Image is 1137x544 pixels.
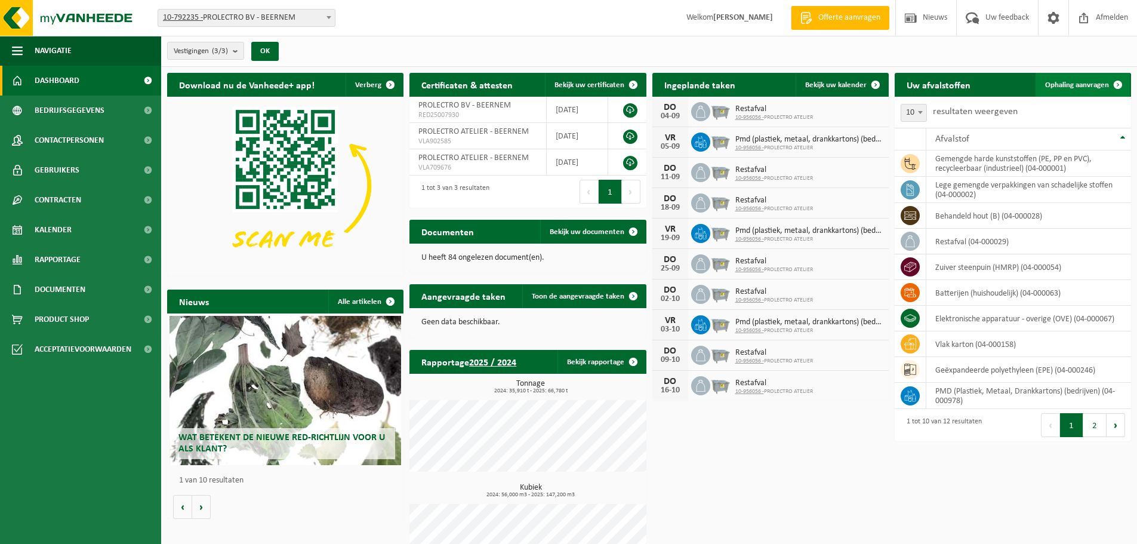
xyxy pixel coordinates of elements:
span: PROLECTRO ATELIER - BEERNEM [418,153,529,162]
h3: Tonnage [415,380,646,394]
span: Ophaling aanvragen [1045,81,1109,89]
span: Documenten [35,275,85,305]
div: DO [658,164,682,173]
span: Navigatie [35,36,72,66]
img: Download de VHEPlus App [167,97,403,274]
div: VR [658,133,682,143]
tcxspan: Call 10-956056 - via 3CX [735,358,764,364]
img: WB-2500-GAL-GY-01 [710,314,731,334]
span: Dashboard [35,66,79,96]
p: U heeft 84 ongelezen document(en). [421,254,634,262]
h2: Ingeplande taken [652,73,747,96]
div: 02-10 [658,295,682,303]
button: Vorige [173,495,192,519]
span: PROLECTRO ATELIER [735,175,813,182]
tcxspan: Call 10-956056 - via 3CX [735,236,764,242]
button: Previous [580,180,599,204]
span: PROLECTRO ATELIER [735,205,813,213]
a: Bekijk uw certificaten [545,73,645,97]
div: 11-09 [658,173,682,182]
div: 03-10 [658,325,682,334]
span: PROLECTRO ATELIER [735,236,883,243]
span: Contracten [35,185,81,215]
button: 1 [1060,413,1083,437]
span: 10-792235 - PROLECTRO BV - BEERNEM [158,9,335,27]
button: Vestigingen(3/3) [167,42,244,60]
h2: Certificaten & attesten [409,73,525,96]
span: Restafval [735,196,813,205]
span: PROLECTRO ATELIER [735,388,813,395]
span: Restafval [735,287,813,297]
img: WB-2500-GAL-GY-01 [710,100,731,121]
div: 19-09 [658,234,682,242]
span: 2024: 56,000 m3 - 2025: 147,200 m3 [415,492,646,498]
tcxspan: Call 2025 / 2024 via 3CX [469,358,516,368]
span: PROLECTRO ATELIER - BEERNEM [418,127,529,136]
h2: Documenten [409,220,486,243]
span: Offerte aanvragen [815,12,883,24]
span: PROLECTRO ATELIER [735,358,813,365]
span: Vestigingen [174,42,228,60]
div: 18-09 [658,204,682,212]
span: Restafval [735,379,813,388]
span: Gebruikers [35,155,79,185]
img: WB-2500-GAL-GY-01 [710,344,731,364]
div: DO [658,346,682,356]
div: DO [658,103,682,112]
td: batterijen (huishoudelijk) (04-000063) [926,280,1131,306]
tcxspan: Call 10-956056 - via 3CX [735,205,764,212]
td: PMD (Plastiek, Metaal, Drankkartons) (bedrijven) (04-000978) [926,383,1131,409]
span: PROLECTRO ATELIER [735,114,813,121]
td: [DATE] [547,149,608,176]
span: Rapportage [35,245,81,275]
img: WB-2500-GAL-GY-01 [710,192,731,212]
button: 1 [599,180,622,204]
div: 1 tot 10 van 12 resultaten [901,412,982,438]
td: [DATE] [547,123,608,149]
a: Bekijk rapportage [557,350,645,374]
span: Bekijk uw documenten [550,228,624,236]
tcxspan: Call 10-956056 - via 3CX [735,114,764,121]
div: VR [658,316,682,325]
span: Pmd (plastiek, metaal, drankkartons) (bedrijven) [735,226,883,236]
img: WB-2500-GAL-GY-01 [710,374,731,395]
td: behandeld hout (B) (04-000028) [926,203,1131,229]
a: Alle artikelen [328,290,402,314]
img: WB-2500-GAL-GY-01 [710,222,731,242]
span: Kalender [35,215,72,245]
button: Volgende [192,495,211,519]
strong: [PERSON_NAME] [713,13,773,22]
button: Verberg [346,73,402,97]
span: 2024: 35,910 t - 2025: 66,780 t [415,388,646,394]
span: PROLECTRO ATELIER [735,297,813,304]
span: Contactpersonen [35,125,104,155]
div: 09-10 [658,356,682,364]
div: DO [658,255,682,265]
td: [DATE] [547,97,608,123]
span: PROLECTRO ATELIER [735,266,813,273]
h2: Download nu de Vanheede+ app! [167,73,326,96]
tcxspan: Call 10-956056 - via 3CX [735,145,764,151]
p: Geen data beschikbaar. [421,318,634,327]
h2: Aangevraagde taken [409,284,517,308]
button: OK [251,42,279,61]
td: geëxpandeerde polyethyleen (EPE) (04-000246) [926,357,1131,383]
span: Afvalstof [935,134,969,144]
span: Restafval [735,165,813,175]
span: Pmd (plastiek, metaal, drankkartons) (bedrijven) [735,135,883,145]
button: Next [622,180,640,204]
span: Bedrijfsgegevens [35,96,104,125]
div: DO [658,285,682,295]
div: 05-09 [658,143,682,151]
count: (3/3) [212,47,228,55]
span: 10 [901,104,927,122]
span: 10-792235 - PROLECTRO BV - BEERNEM [158,10,335,26]
td: restafval (04-000029) [926,229,1131,254]
span: Wat betekent de nieuwe RED-richtlijn voor u als klant? [178,433,385,454]
span: Bekijk uw certificaten [554,81,624,89]
img: WB-2500-GAL-GY-01 [710,283,731,303]
tcxspan: Call 10-956056 - via 3CX [735,327,764,334]
span: PROLECTRO ATELIER [735,327,883,334]
div: 04-09 [658,112,682,121]
h2: Rapportage [409,350,528,373]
